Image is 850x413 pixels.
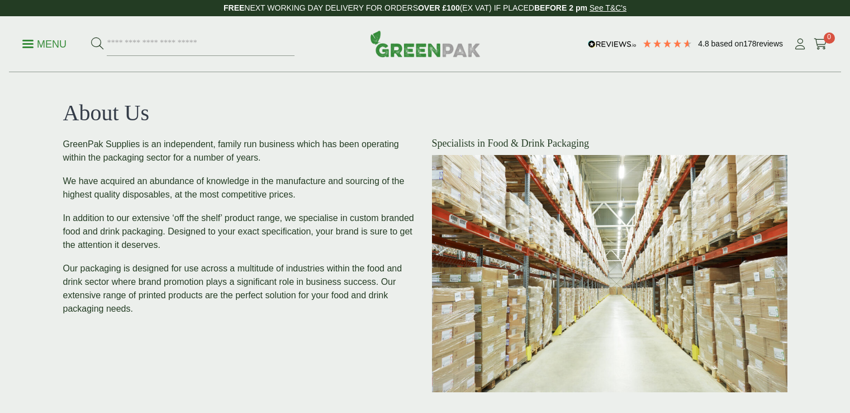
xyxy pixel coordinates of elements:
span: 4.8 [698,39,711,48]
p: Menu [22,37,67,51]
img: GreenPak Supplies [370,30,481,57]
span: Based on [711,39,744,48]
strong: BEFORE 2 pm [534,3,587,12]
i: Cart [814,39,828,50]
span: 178 [743,39,756,48]
p: In addition to our extensive ‘off the shelf’ product range, we specialise in custom branded food ... [63,212,419,252]
p: We have acquired an abundance of knowledge in the manufacture and sourcing of the highest quality... [63,175,419,201]
strong: FREE [224,3,244,12]
h1: About Us [63,100,787,126]
a: Menu [22,37,67,49]
img: REVIEWS.io [588,40,637,48]
strong: OVER £100 [418,3,460,12]
span: reviews [757,39,783,48]
a: See T&C's [590,3,626,12]
p: GreenPak Supplies is an independent, family run business which has been operating within the pack... [63,138,419,165]
span: 0 [824,32,835,44]
div: 4.78 Stars [642,39,692,49]
p: Our packaging is designed for use across a multitude of industries within the food and drink sect... [63,262,419,316]
h4: Specialists in Food & Drink Packaging [432,138,787,150]
i: My Account [793,39,807,50]
a: 0 [814,36,828,53]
